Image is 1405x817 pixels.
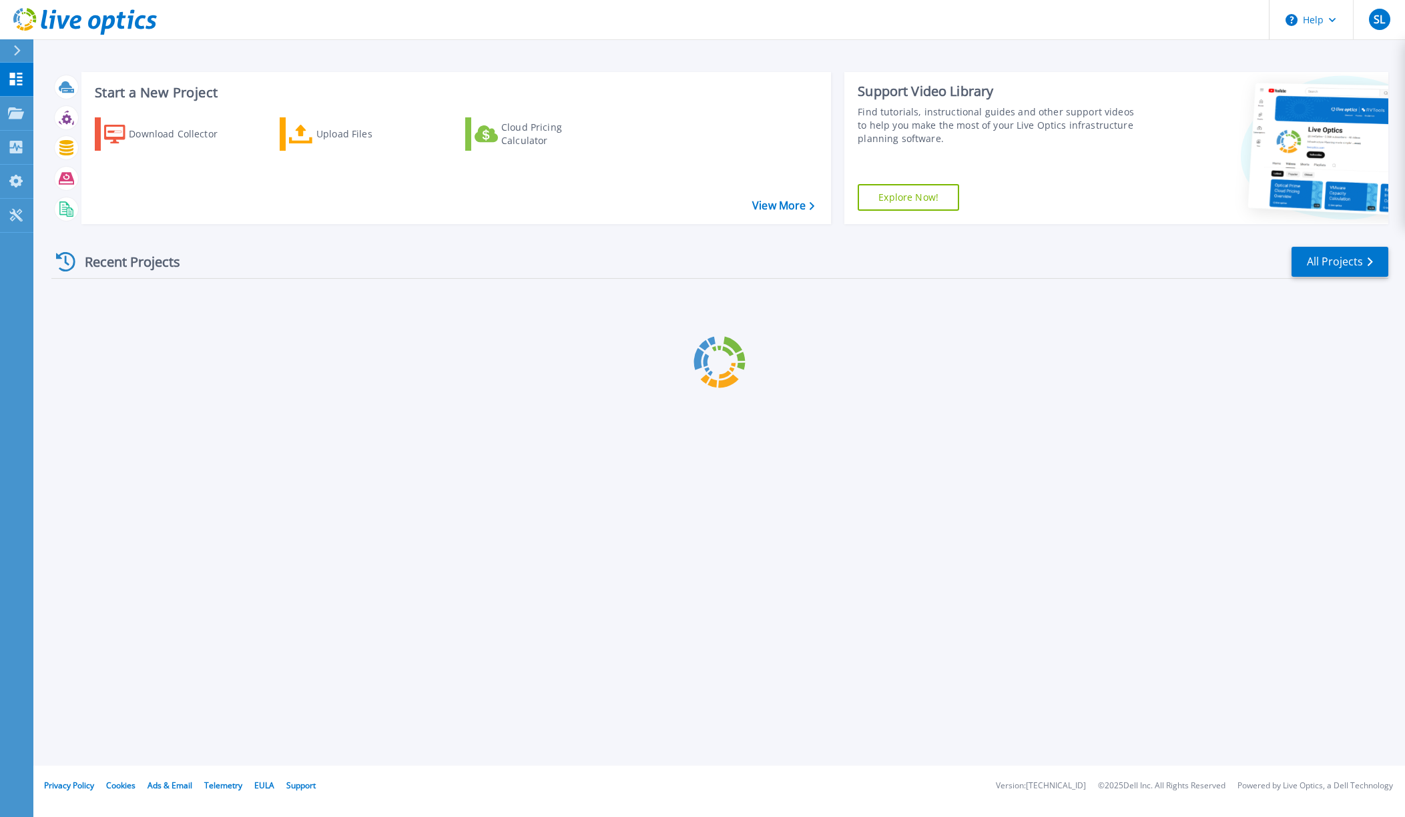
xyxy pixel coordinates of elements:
div: Support Video Library [858,83,1136,100]
a: Cookies [106,780,135,791]
div: Download Collector [129,121,236,147]
a: Download Collector [95,117,244,151]
div: Cloud Pricing Calculator [501,121,608,147]
a: View More [752,199,814,212]
a: Ads & Email [148,780,192,791]
div: Upload Files [316,121,423,147]
span: SL [1374,14,1385,25]
a: Cloud Pricing Calculator [465,117,614,151]
a: Telemetry [204,780,242,791]
li: Powered by Live Optics, a Dell Technology [1237,782,1393,790]
a: EULA [254,780,274,791]
a: All Projects [1292,247,1388,277]
a: Upload Files [280,117,429,151]
div: Recent Projects [51,245,198,278]
li: © 2025 Dell Inc. All Rights Reserved [1098,782,1225,790]
a: Support [286,780,316,791]
a: Privacy Policy [44,780,94,791]
a: Explore Now! [858,184,959,211]
li: Version: [TECHNICAL_ID] [996,782,1086,790]
h3: Start a New Project [95,85,814,100]
div: Find tutorials, instructional guides and other support videos to help you make the most of your L... [858,105,1136,145]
